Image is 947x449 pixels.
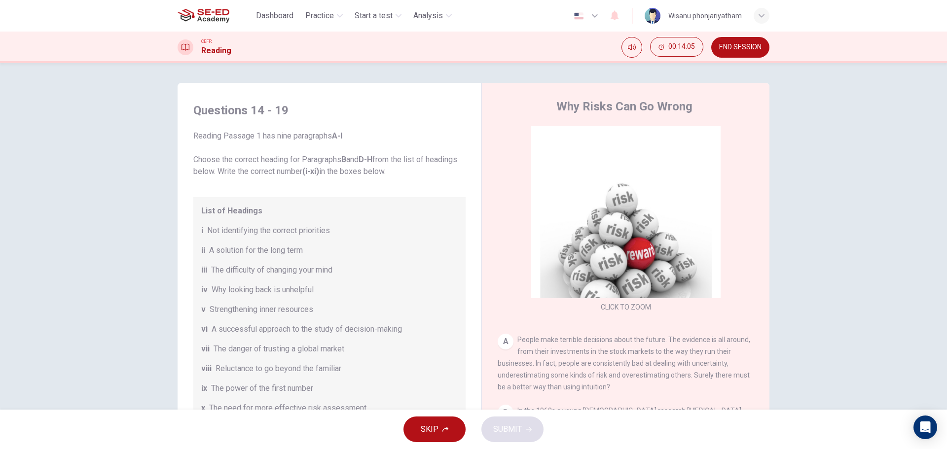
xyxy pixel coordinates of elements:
div: A [498,334,513,349]
img: SE-ED Academy logo [178,6,229,26]
img: Profile picture [645,8,660,24]
span: A solution for the long term [209,244,303,256]
span: A successful approach to the study of decision-making [212,323,402,335]
img: en [573,12,585,20]
span: i [201,225,203,237]
button: Dashboard [252,7,297,25]
div: Mute [621,37,642,58]
div: Wisanu phonjariyatham [668,10,742,22]
b: B [341,155,346,164]
h4: Questions 14 - 19 [193,103,466,118]
span: Dashboard [256,10,293,22]
button: SKIP [403,416,466,442]
button: 00:14:05 [650,37,703,57]
span: The difficulty of changing your mind [211,264,332,276]
a: SE-ED Academy logo [178,6,252,26]
span: List of Headings [201,205,458,217]
h1: Reading [201,45,231,57]
span: People make terrible decisions about the future. The evidence is all around, from their investmen... [498,336,750,391]
div: Open Intercom Messenger [913,415,937,439]
span: Strengthening inner resources [210,304,313,315]
span: Reluctance to go beyond the familiar [216,363,341,375]
span: v [201,304,206,315]
button: Practice [301,7,347,25]
span: END SESSION [719,43,762,51]
span: The need for more effective risk assessment [209,402,366,414]
b: D-H [359,155,372,164]
span: Why looking back is unhelpful [212,284,314,296]
span: Not identifying the correct priorities [207,225,330,237]
span: Analysis [413,10,443,22]
button: END SESSION [711,37,769,58]
span: 00:14:05 [668,43,695,51]
button: Analysis [409,7,456,25]
span: The danger of trusting a global market [214,343,344,355]
h4: Why Risks Can Go Wrong [556,99,692,114]
div: B [498,405,513,420]
span: Practice [305,10,334,22]
span: CEFR [201,38,212,45]
span: viii [201,363,212,375]
button: Start a test [351,7,405,25]
span: Start a test [355,10,393,22]
div: Hide [650,37,703,58]
span: Reading Passage 1 has nine paragraphs Choose the correct heading for Paragraphs and from the list... [193,130,466,177]
span: SKIP [421,422,438,436]
span: iii [201,264,207,276]
span: ix [201,382,207,394]
span: vi [201,323,208,335]
span: x [201,402,205,414]
span: The power of the first number [211,382,313,394]
b: A-I [332,131,342,140]
span: iv [201,284,208,296]
span: vii [201,343,210,355]
span: ii [201,244,205,256]
b: (i-xi) [302,167,319,176]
